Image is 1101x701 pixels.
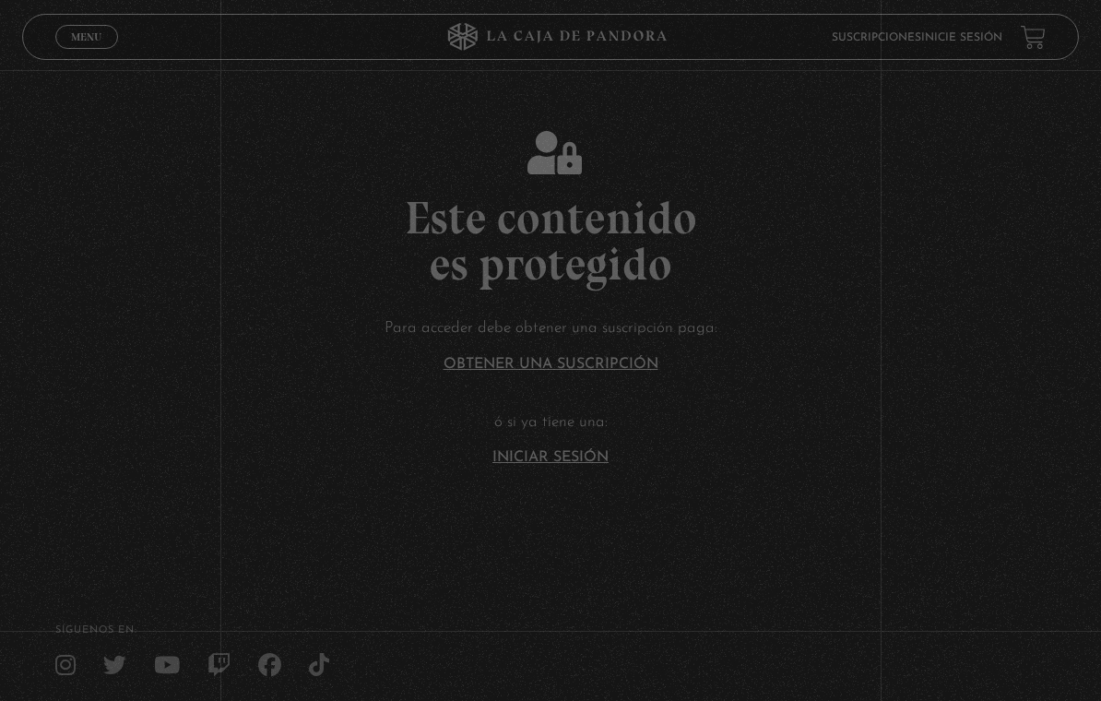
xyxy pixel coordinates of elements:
a: Obtener una suscripción [444,357,658,372]
a: View your shopping cart [1021,25,1046,50]
a: Suscripciones [832,32,921,43]
a: Iniciar Sesión [492,450,609,465]
h4: SÍguenos en: [55,625,1047,636]
span: Menu [71,31,101,42]
span: Cerrar [65,47,108,60]
a: Inicie sesión [921,32,1002,43]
